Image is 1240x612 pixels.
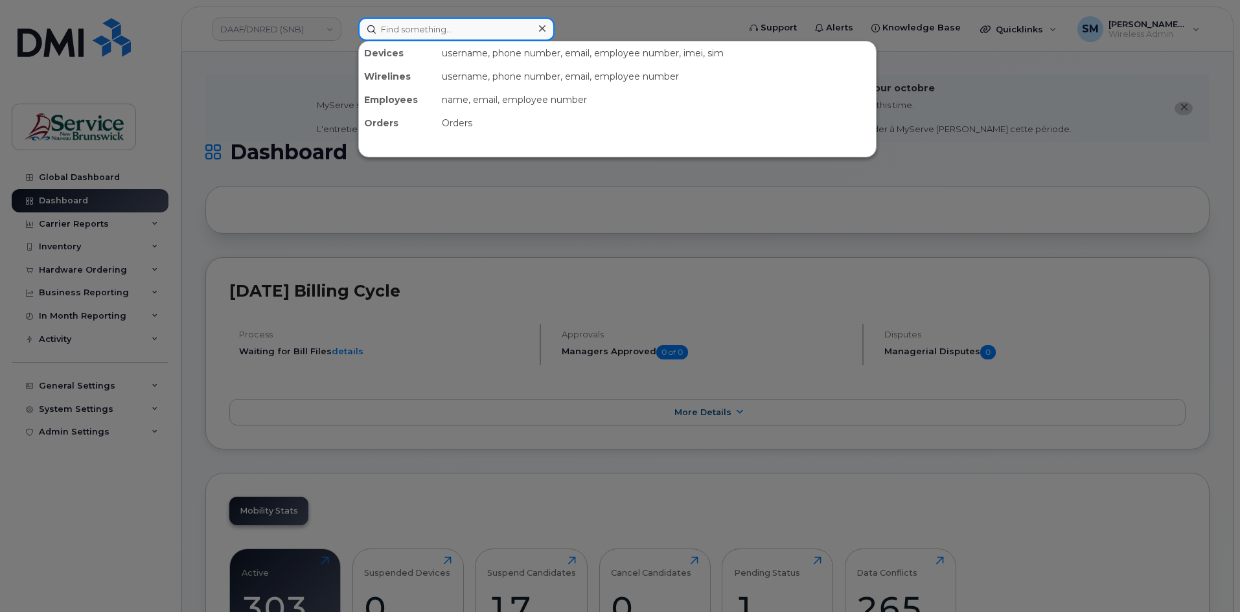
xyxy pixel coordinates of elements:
div: Orders [437,111,876,135]
div: username, phone number, email, employee number, imei, sim [437,41,876,65]
div: Employees [359,88,437,111]
div: Orders [359,111,437,135]
div: username, phone number, email, employee number [437,65,876,88]
div: name, email, employee number [437,88,876,111]
div: Devices [359,41,437,65]
div: Wirelines [359,65,437,88]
